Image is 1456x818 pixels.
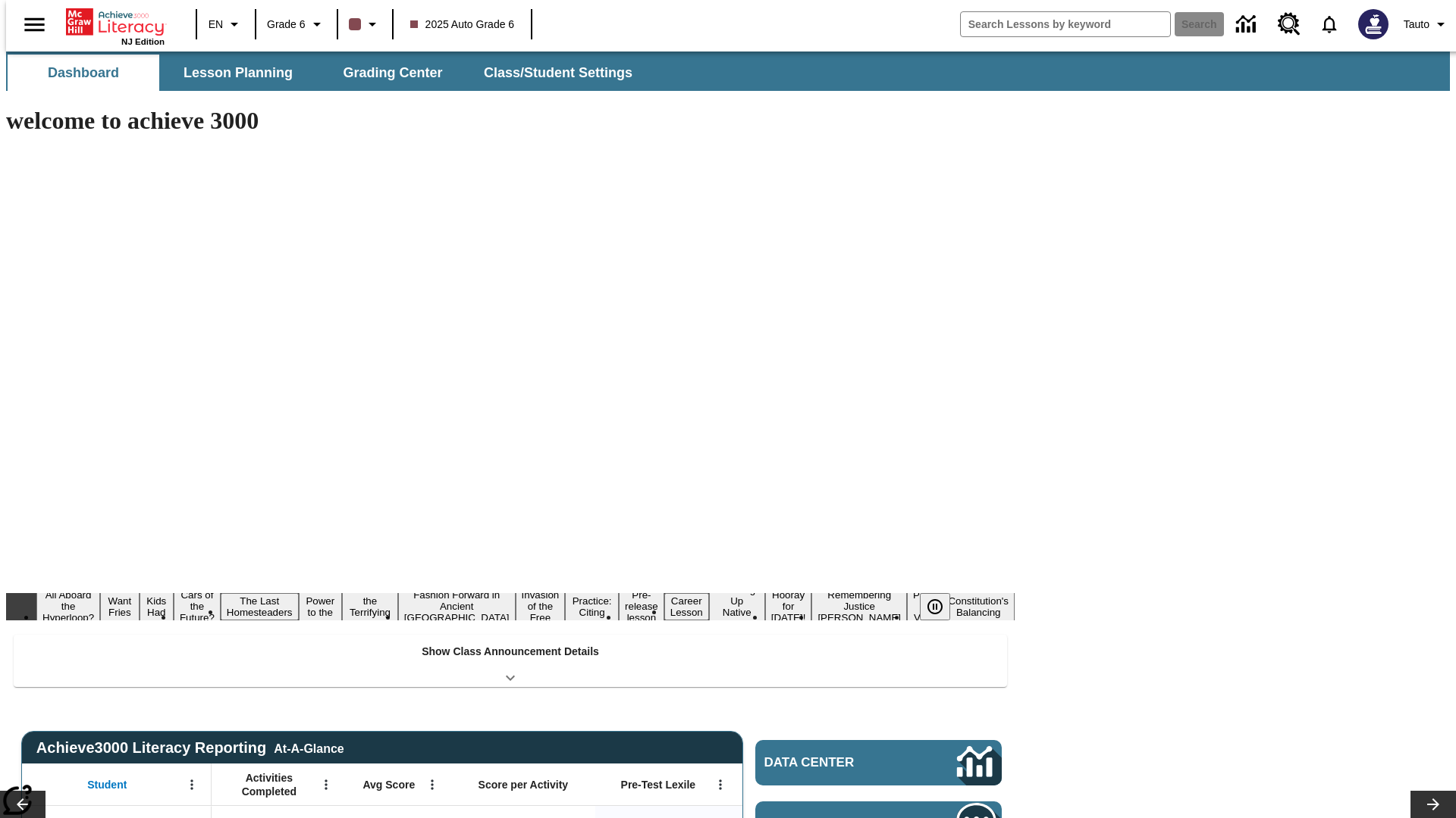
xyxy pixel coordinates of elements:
button: Open side menu [12,2,57,47]
button: Slide 8 Fashion Forward in Ancient Rome [398,587,516,626]
span: Avg Score [362,778,415,791]
button: Open Menu [421,773,444,796]
button: Dashboard [8,55,159,91]
button: Select a new avatar [1349,5,1398,44]
img: Avatar [1358,9,1389,39]
input: search field [961,12,1170,36]
span: Achieve3000 Literacy Reporting [36,739,344,757]
button: Lesson Planning [162,55,314,91]
div: At-A-Glance [274,739,344,756]
button: Open Menu [709,773,732,796]
button: Pause [920,593,950,620]
button: Slide 13 Cooking Up Native Traditions [709,582,765,632]
button: Slide 15 Remembering Justice O'Connor [811,587,907,626]
button: Slide 7 Attack of the Terrifying Tomatoes [342,582,398,632]
a: Home [66,7,165,37]
span: Dashboard [48,64,119,82]
button: Slide 17 The Constitution's Balancing Act [942,582,1015,632]
button: Slide 5 The Last Homesteaders [221,593,299,620]
div: Home [66,5,165,46]
button: Open Menu [180,773,203,796]
button: Slide 4 Cars of the Future? [174,587,221,626]
div: SubNavbar [6,52,1450,91]
button: Slide 6 Solar Power to the People [299,582,343,632]
a: Data Center [755,740,1002,785]
button: Slide 11 Pre-release lesson [619,587,664,626]
h1: welcome to achieve 3000 [6,107,1015,135]
span: NJ Edition [121,37,165,46]
span: Grading Center [343,64,442,82]
span: Score per Activity [479,778,569,791]
span: 2025 Auto Grade 6 [410,17,515,33]
span: Student [87,778,127,791]
button: Lesson carousel, Next [1410,791,1456,818]
div: SubNavbar [6,55,646,91]
span: Activities Completed [219,771,319,798]
a: Data Center [1227,4,1269,45]
button: Slide 14 Hooray for Constitution Day! [765,587,812,626]
a: Notifications [1310,5,1349,44]
button: Grading Center [317,55,469,91]
button: Class color is dark brown. Change class color [343,11,388,38]
button: Slide 10 Mixed Practice: Citing Evidence [565,582,619,632]
span: Pre-Test Lexile [621,778,696,791]
div: Pause [920,593,965,620]
button: Class/Student Settings [472,55,645,91]
span: EN [209,17,223,33]
button: Slide 16 Point of View [907,587,942,626]
p: Show Class Announcement Details [422,644,599,660]
button: Slide 9 The Invasion of the Free CD [516,576,566,637]
button: Slide 12 Career Lesson [664,593,709,620]
a: Resource Center, Will open in new tab [1269,4,1310,45]
button: Slide 3 Dirty Jobs Kids Had To Do [140,570,174,643]
span: Tauto [1404,17,1429,33]
button: Profile/Settings [1398,11,1456,38]
span: Lesson Planning [184,64,293,82]
span: Class/Student Settings [484,64,632,82]
button: Slide 2 Do You Want Fries With That? [100,570,139,643]
button: Grade: Grade 6, Select a grade [261,11,332,38]
span: Grade 6 [267,17,306,33]
button: Open Menu [315,773,337,796]
span: Data Center [764,755,906,770]
button: Slide 1 All Aboard the Hyperloop? [36,587,100,626]
button: Language: EN, Select a language [202,11,250,38]
div: Show Class Announcement Details [14,635,1007,687]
